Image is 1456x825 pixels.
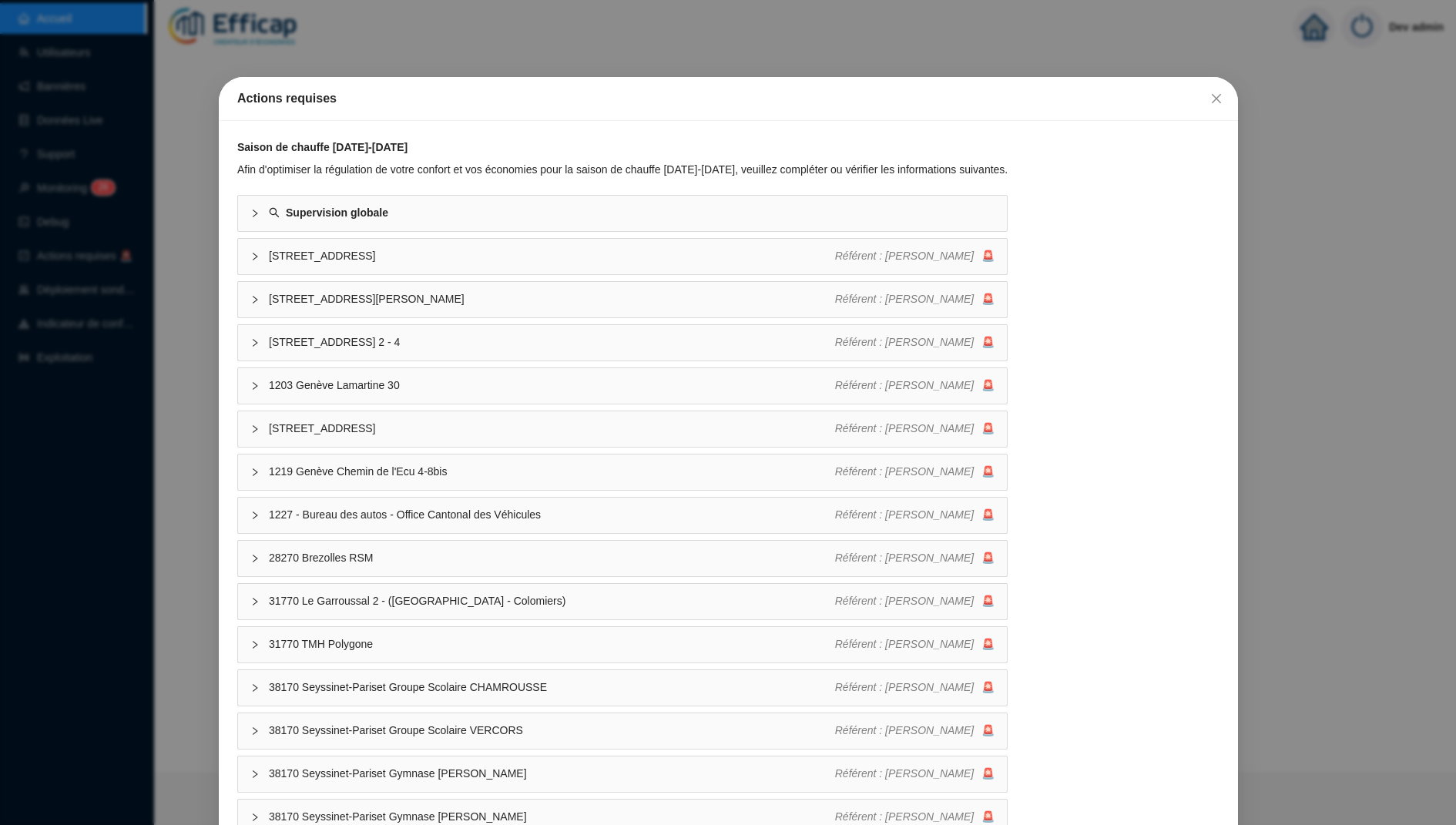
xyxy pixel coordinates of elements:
[238,325,1007,361] div: [STREET_ADDRESS] 2 - 4Référent : [PERSON_NAME]🚨
[269,809,835,825] span: 38170 Seyssinet-Pariset Gymnase [PERSON_NAME]
[834,638,974,650] span: Référent : [PERSON_NAME]
[238,498,1007,533] div: 1227 - Bureau des autos - Office Cantonal des VéhiculesRéférent : [PERSON_NAME]🚨
[250,381,260,391] span: collapsed
[250,597,260,606] span: collapsed
[269,248,835,264] span: [STREET_ADDRESS]
[250,511,260,520] span: collapsed
[834,464,995,480] div: 🚨
[238,196,1007,231] div: Supervision globale
[834,723,995,739] div: 🚨
[250,338,260,347] span: collapsed
[834,724,974,736] span: Référent : [PERSON_NAME]
[269,334,835,350] span: [STREET_ADDRESS] 2 - 4
[269,464,835,480] span: 1219 Genève Chemin de l'Ecu 4-8bis
[834,422,974,434] span: Référent : [PERSON_NAME]
[834,593,995,609] div: 🚨
[238,411,1007,447] div: [STREET_ADDRESS]Référent : [PERSON_NAME]🚨
[238,627,1007,662] div: 31770 TMH PolygoneRéférent : [PERSON_NAME]🚨
[834,421,995,437] div: 🚨
[238,454,1007,490] div: 1219 Genève Chemin de l'Ecu 4-8bisRéférent : [PERSON_NAME]🚨
[269,593,835,609] span: 31770 Le Garroussal 2 - ([GEOGRAPHIC_DATA] - Colomiers)
[834,334,995,350] div: 🚨
[834,679,995,696] div: 🚨
[269,766,835,782] span: 38170 Seyssinet-Pariset Gymnase [PERSON_NAME]
[834,595,974,607] span: Référent : [PERSON_NAME]
[834,377,995,394] div: 🚨
[237,141,408,153] strong: Saison de chauffe [DATE]-[DATE]
[269,507,835,523] span: 1227 - Bureau des autos - Office Cantonal des Véhicules
[250,770,260,779] span: collapsed
[237,89,1219,108] div: Actions requises
[834,293,974,305] span: Référent : [PERSON_NAME]
[250,683,260,693] span: collapsed
[834,248,995,264] div: 🚨
[286,206,388,219] strong: Supervision globale
[834,250,974,262] span: Référent : [PERSON_NAME]
[250,640,260,649] span: collapsed
[1210,92,1223,105] span: close
[269,679,835,696] span: 38170 Seyssinet-Pariset Groupe Scolaire CHAMROUSSE
[834,767,974,780] span: Référent : [PERSON_NAME]
[834,465,974,478] span: Référent : [PERSON_NAME]
[238,282,1007,317] div: [STREET_ADDRESS][PERSON_NAME]Référent : [PERSON_NAME]🚨
[834,552,974,564] span: Référent : [PERSON_NAME]
[834,336,974,348] span: Référent : [PERSON_NAME]
[1204,92,1229,105] span: Fermer
[834,766,995,782] div: 🚨
[834,507,995,523] div: 🚨
[237,162,1008,178] div: Afin d'optimiser la régulation de votre confort et vos économies pour la saison de chauffe [DATE]...
[834,379,974,391] span: Référent : [PERSON_NAME]
[238,541,1007,576] div: 28270 Brezolles RSMRéférent : [PERSON_NAME]🚨
[238,756,1007,792] div: 38170 Seyssinet-Pariset Gymnase [PERSON_NAME]Référent : [PERSON_NAME]🚨
[269,723,835,739] span: 38170 Seyssinet-Pariset Groupe Scolaire VERCORS
[834,681,974,693] span: Référent : [PERSON_NAME]
[834,809,995,825] div: 🚨
[269,421,835,437] span: [STREET_ADDRESS]
[250,424,260,434] span: collapsed
[834,550,995,566] div: 🚨
[834,508,974,521] span: Référent : [PERSON_NAME]
[250,252,260,261] span: collapsed
[238,584,1007,619] div: 31770 Le Garroussal 2 - ([GEOGRAPHIC_DATA] - Colomiers)Référent : [PERSON_NAME]🚨
[238,368,1007,404] div: 1203 Genève Lamartine 30Référent : [PERSON_NAME]🚨
[269,377,835,394] span: 1203 Genève Lamartine 30
[834,636,995,652] div: 🚨
[269,291,835,307] span: [STREET_ADDRESS][PERSON_NAME]
[834,810,974,823] span: Référent : [PERSON_NAME]
[238,239,1007,274] div: [STREET_ADDRESS]Référent : [PERSON_NAME]🚨
[1204,86,1229,111] button: Close
[834,291,995,307] div: 🚨
[269,207,280,218] span: search
[238,670,1007,706] div: 38170 Seyssinet-Pariset Groupe Scolaire CHAMROUSSERéférent : [PERSON_NAME]🚨
[238,713,1007,749] div: 38170 Seyssinet-Pariset Groupe Scolaire VERCORSRéférent : [PERSON_NAME]🚨
[250,209,260,218] span: collapsed
[250,295,260,304] span: collapsed
[250,726,260,736] span: collapsed
[250,813,260,822] span: collapsed
[269,636,835,652] span: 31770 TMH Polygone
[269,550,835,566] span: 28270 Brezolles RSM
[250,468,260,477] span: collapsed
[250,554,260,563] span: collapsed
